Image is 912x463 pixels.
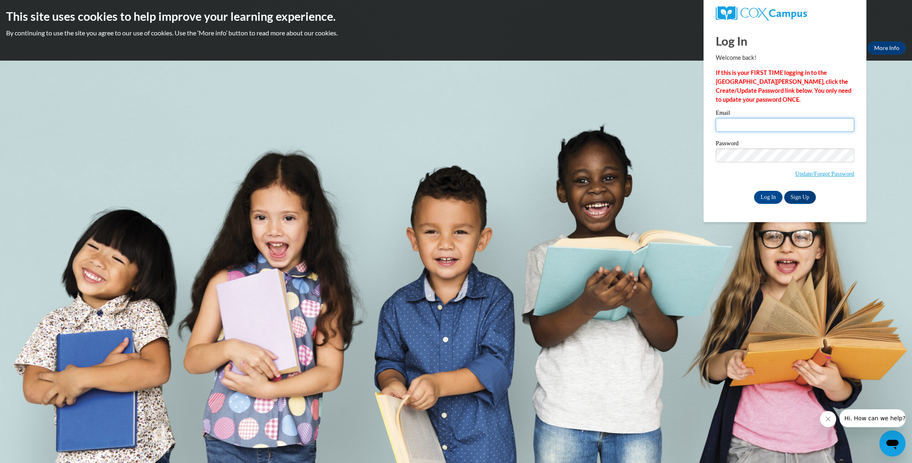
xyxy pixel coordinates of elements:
[716,110,854,118] label: Email
[716,140,854,149] label: Password
[784,191,816,204] a: Sign Up
[716,69,851,103] strong: If this is your FIRST TIME logging in to the [GEOGRAPHIC_DATA][PERSON_NAME], click the Create/Upd...
[716,6,854,21] a: COX Campus
[754,191,783,204] input: Log In
[716,6,807,21] img: COX Campus
[795,170,854,177] a: Update/Forgot Password
[840,409,905,427] iframe: Message from company
[6,8,906,24] h2: This site uses cookies to help improve your learning experience.
[879,430,905,456] iframe: Button to launch messaging window
[868,41,906,55] a: More Info
[820,411,836,427] iframe: Close message
[716,33,854,49] h1: Log In
[716,53,854,62] p: Welcome back!
[6,28,906,37] p: By continuing to use the site you agree to our use of cookies. Use the ‘More info’ button to read...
